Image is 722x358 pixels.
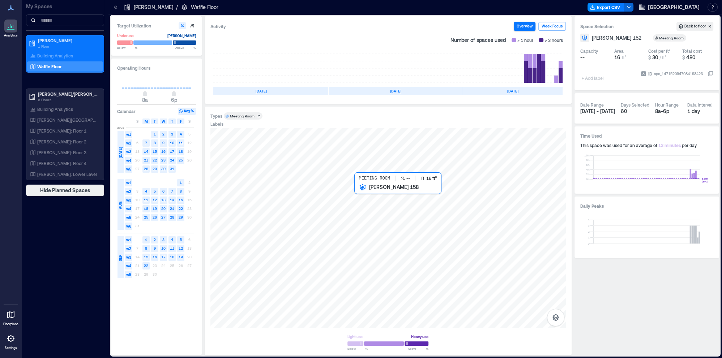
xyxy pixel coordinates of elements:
[170,149,174,154] text: 17
[621,108,649,115] div: 60
[37,106,73,112] p: Building Analytics
[588,218,589,221] tspan: 4
[588,3,624,12] button: Export CSV
[170,141,174,145] text: 10
[154,132,156,136] text: 1
[171,97,177,103] span: 6p
[26,185,104,196] button: Hide Planned Spaces
[118,202,123,209] span: AUG
[648,55,651,60] span: $
[614,54,620,60] span: 16
[125,236,132,243] span: w1
[622,55,626,60] span: ft²
[586,163,589,167] tspan: 6h
[153,215,157,219] text: 26
[38,43,99,49] p: 1 Floor
[170,198,174,202] text: 14
[38,91,99,97] p: [PERSON_NAME]/[PERSON_NAME]
[586,177,589,181] tspan: 0h
[682,55,685,60] span: $
[180,180,182,185] text: 1
[171,132,173,136] text: 3
[145,118,148,124] span: M
[134,4,173,11] p: [PERSON_NAME]
[584,154,589,157] tspan: 10h
[144,149,148,154] text: 14
[194,87,328,95] div: [DATE]
[117,125,124,130] span: 2025
[144,263,148,268] text: 22
[586,172,589,176] tspan: 2h
[144,255,148,259] text: 15
[125,197,132,204] span: w3
[161,198,166,202] text: 13
[144,198,148,202] text: 11
[154,237,156,242] text: 2
[153,158,157,162] text: 22
[329,87,463,95] div: [DATE]
[648,4,700,11] span: [GEOGRAPHIC_DATA]
[179,246,183,250] text: 12
[580,48,598,54] div: Capacity
[652,54,658,60] span: 30
[162,141,165,145] text: 9
[125,271,132,278] span: w5
[125,214,132,221] span: w5
[153,206,157,211] text: 19
[162,132,165,136] text: 2
[144,206,148,211] text: 18
[580,54,585,61] span: --
[179,206,183,211] text: 22
[125,245,132,252] span: w2
[125,188,132,195] span: w2
[37,160,86,166] p: [PERSON_NAME]: Floor 4
[153,167,157,171] text: 29
[191,4,218,11] p: Waffle Floor
[171,118,173,124] span: T
[162,189,165,193] text: 6
[117,64,196,72] h3: Operating Hours
[145,141,147,145] text: 7
[145,246,147,250] text: 8
[153,198,157,202] text: 12
[592,34,650,42] button: [PERSON_NAME] 152
[161,167,166,171] text: 30
[408,346,428,351] span: Above %
[411,333,428,340] div: Heavy use
[179,198,183,202] text: 15
[125,262,132,269] span: w4
[580,132,713,139] h3: Time Used
[170,215,174,219] text: 28
[118,255,123,261] span: SEP
[179,158,183,162] text: 25
[517,36,533,44] span: > 1 hour
[37,171,97,177] p: [PERSON_NAME]: Lower Level
[37,150,86,155] p: [PERSON_NAME]: Floor 3
[588,236,589,239] tspan: 1
[117,22,196,29] h3: Target Utilization
[463,87,563,95] div: [DATE]
[180,132,182,136] text: 4
[153,149,157,154] text: 15
[648,48,670,54] div: Cost per ft²
[2,17,20,40] a: Analytics
[161,158,166,162] text: 23
[161,255,166,259] text: 17
[178,108,196,115] button: Avg %
[154,189,156,193] text: 5
[170,167,174,171] text: 31
[2,330,20,352] a: Settings
[162,237,165,242] text: 3
[538,22,566,31] button: Week Focus
[682,48,702,54] div: Total cost
[545,36,563,44] span: > 3 hours
[161,246,166,250] text: 10
[142,97,148,103] span: 8a
[1,306,21,328] a: Floorplans
[176,4,178,11] p: /
[686,54,695,60] span: 480
[179,255,183,259] text: 19
[580,142,713,148] div: This space was used for an average of per day
[179,141,183,145] text: 11
[210,113,222,119] div: Types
